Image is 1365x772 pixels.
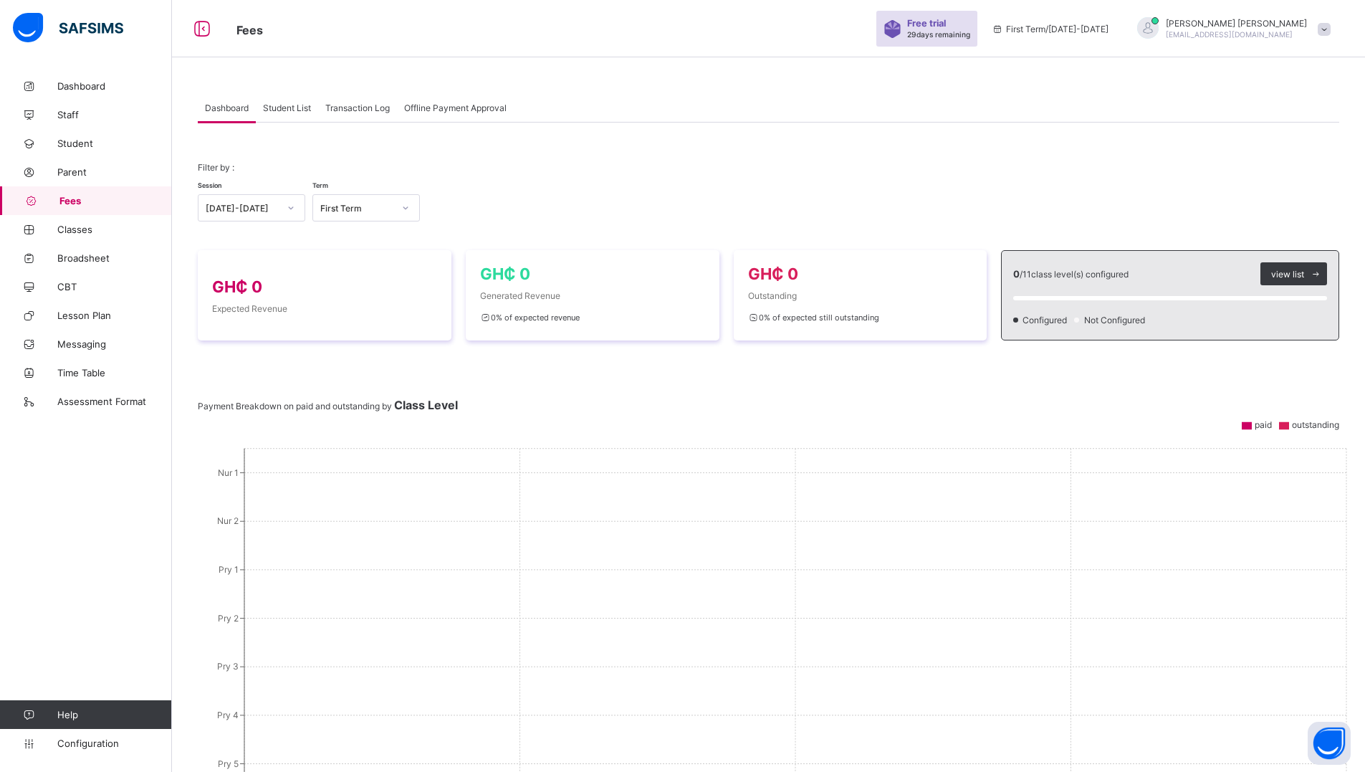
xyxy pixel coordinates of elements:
[748,313,879,323] span: 0 % of expected still outstanding
[325,103,390,113] span: Transaction Log
[13,13,123,43] img: safsims
[312,181,328,189] span: Term
[1020,269,1129,280] span: / 11 class level(s) configured
[57,80,172,92] span: Dashboard
[992,24,1108,34] span: session/term information
[217,515,239,526] tspan: Nur 2
[404,103,507,113] span: Offline Payment Approval
[394,398,458,412] span: Class Level
[480,265,530,283] span: GH₵ 0
[883,20,901,38] img: sticker-purple.71386a28dfed39d6af7621340158ba97.svg
[748,265,798,283] span: GH₵ 0
[217,710,239,720] tspan: Pry 4
[1292,419,1339,430] span: outstanding
[206,203,279,214] div: [DATE]-[DATE]
[212,303,437,314] span: Expected Revenue
[218,467,239,478] tspan: Nur 1
[198,401,458,411] span: Payment Breakdown on paid and outstanding by
[57,166,172,178] span: Parent
[57,338,172,350] span: Messaging
[236,23,263,37] span: Fees
[218,613,239,624] tspan: Pry 2
[57,252,172,264] span: Broadsheet
[1013,268,1020,280] span: 0
[217,661,239,672] tspan: Pry 3
[57,709,171,720] span: Help
[480,290,705,301] span: Generated Revenue
[57,310,172,321] span: Lesson Plan
[1271,269,1304,280] span: view list
[57,138,172,149] span: Student
[1255,419,1272,430] span: paid
[320,203,393,214] div: First Term
[748,290,973,301] span: Outstanding
[480,313,580,323] span: 0 % of expected revenue
[198,162,234,173] span: Filter by :
[1083,315,1149,325] span: Not Configured
[1166,30,1293,39] span: [EMAIL_ADDRESS][DOMAIN_NAME]
[205,103,249,113] span: Dashboard
[263,103,311,113] span: Student List
[1308,722,1351,765] button: Open asap
[1166,18,1307,29] span: [PERSON_NAME] [PERSON_NAME]
[1021,315,1071,325] span: Configured
[1123,17,1338,41] div: ELIJAHTETTEH
[57,281,172,292] span: CBT
[219,564,239,575] tspan: Pry 1
[57,738,171,749] span: Configuration
[57,396,172,407] span: Assessment Format
[198,181,221,189] span: Session
[907,30,970,39] span: 29 days remaining
[57,109,172,120] span: Staff
[212,277,262,296] span: GH₵ 0
[59,195,172,206] span: Fees
[218,758,239,769] tspan: Pry 5
[57,224,172,235] span: Classes
[907,18,963,29] span: Free trial
[57,367,172,378] span: Time Table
